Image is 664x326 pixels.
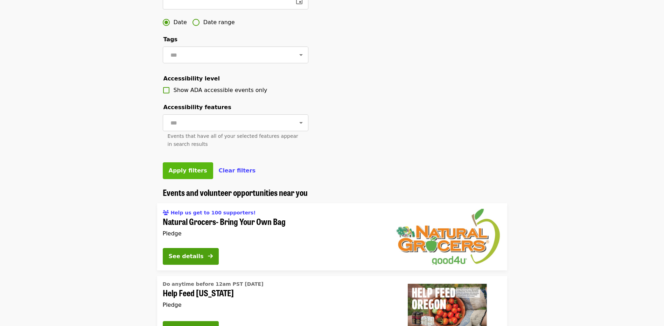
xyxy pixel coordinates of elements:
[296,118,306,128] button: Open
[170,210,256,215] span: Help us get to 100 supporters!
[163,210,169,216] i: users icon
[174,87,267,93] span: Show ADA accessible events only
[163,36,178,43] span: Tags
[174,18,187,27] span: Date
[163,248,219,265] button: See details
[219,167,256,174] span: Clear filters
[163,162,213,179] button: Apply filters
[163,281,264,287] span: Do anytime before 12am PST [DATE]
[163,230,182,237] span: Pledge
[163,75,220,82] span: Accessibility level
[169,167,207,174] span: Apply filters
[163,217,383,227] span: Natural Grocers- Bring Your Own Bag
[169,252,204,261] div: See details
[296,50,306,60] button: Open
[163,288,383,298] span: Help Feed [US_STATE]
[394,209,502,265] img: Natural Grocers- Bring Your Own Bag organized by Oregon Food Bank
[203,18,235,27] span: Date range
[163,186,308,198] span: Events and volunteer opportunities near you
[157,203,507,270] a: See details for "Natural Grocers- Bring Your Own Bag"
[219,166,256,175] button: Clear filters
[163,104,231,111] span: Accessibility features
[208,253,213,260] i: arrow-right icon
[168,133,298,147] span: Events that have all of your selected features appear in search results
[163,302,182,308] span: Pledge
